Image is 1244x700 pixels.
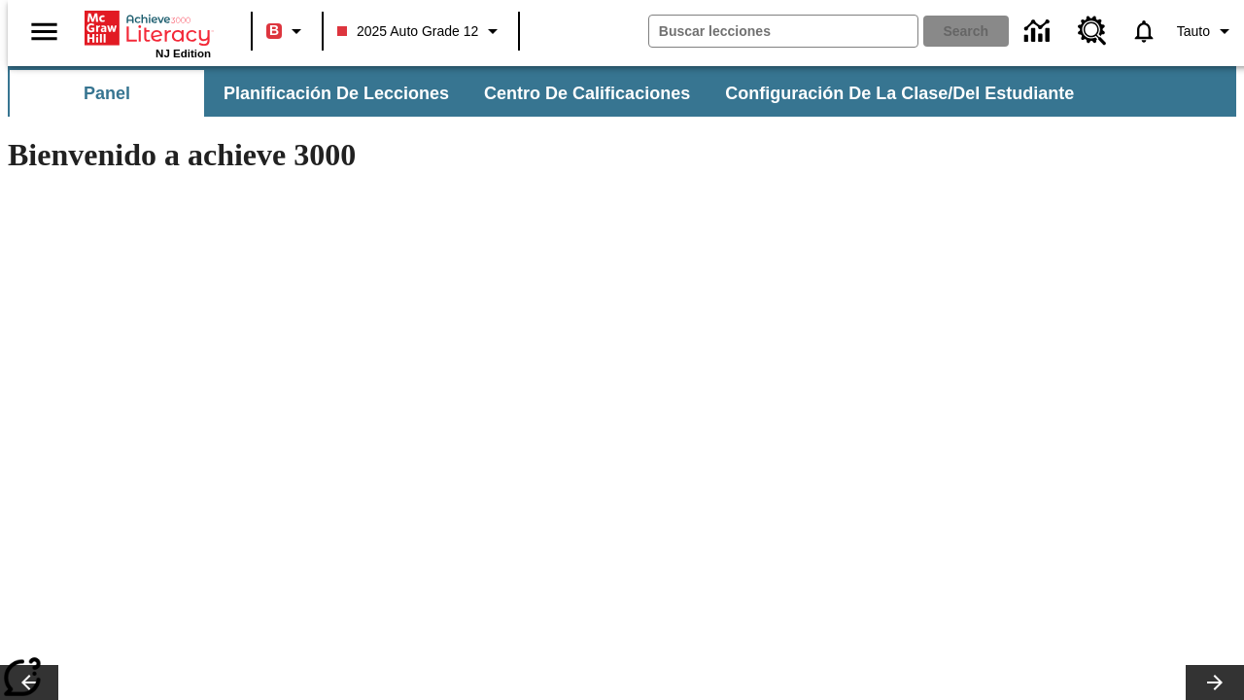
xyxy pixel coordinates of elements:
button: Centro de calificaciones [468,70,706,117]
span: NJ Edition [155,48,211,59]
div: Subbarra de navegación [8,70,1091,117]
button: Planificación de lecciones [208,70,465,117]
span: B [269,18,279,43]
span: 2025 Auto Grade 12 [337,21,478,42]
a: Portada [85,9,211,48]
button: Abrir el menú lateral [16,3,73,60]
span: Tauto [1177,21,1210,42]
button: Perfil/Configuración [1169,14,1244,49]
h1: Bienvenido a achieve 3000 [8,137,847,173]
a: Centro de información [1013,5,1066,58]
div: Portada [85,7,211,59]
button: Carrusel de lecciones, seguir [1186,665,1244,700]
a: Centro de recursos, Se abrirá en una pestaña nueva. [1066,5,1119,57]
button: Configuración de la clase/del estudiante [709,70,1089,117]
button: Panel [10,70,204,117]
button: Class: 2025 Auto Grade 12, Selecciona una clase [329,14,512,49]
input: search field [649,16,917,47]
a: Notificaciones [1119,6,1169,56]
div: Subbarra de navegación [8,66,1236,117]
button: Boost El color de la clase es rojo. Cambiar el color de la clase. [259,14,316,49]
